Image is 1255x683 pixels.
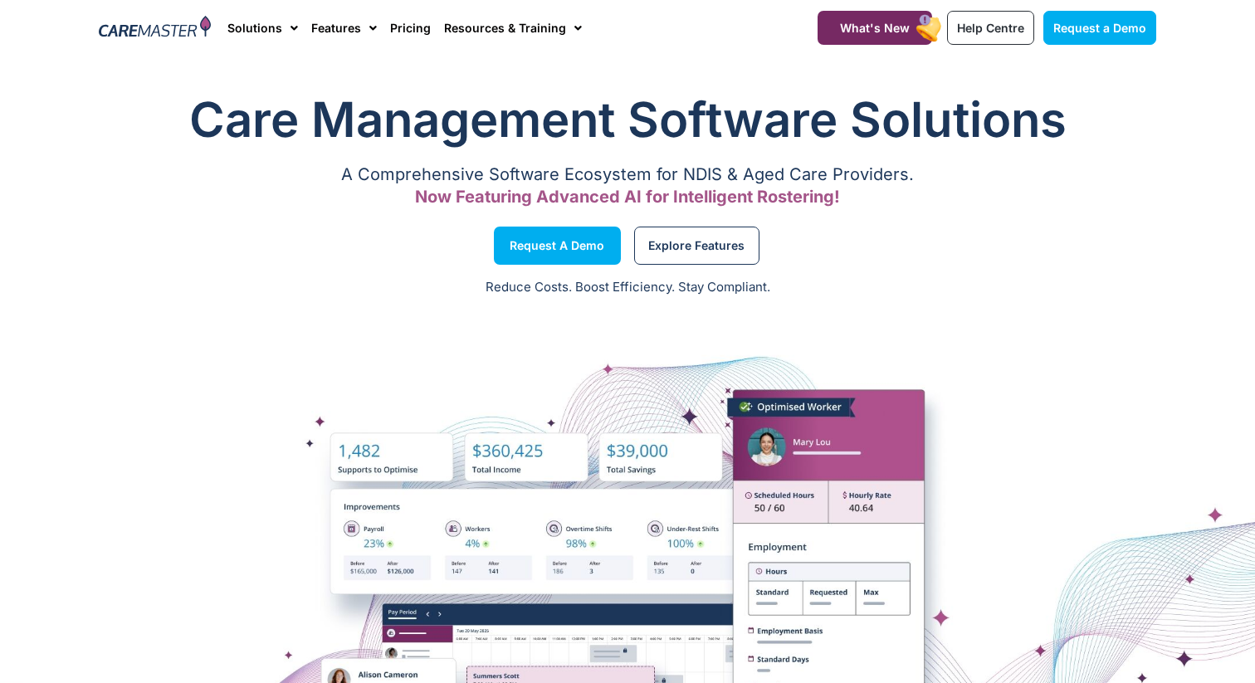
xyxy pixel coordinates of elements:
[99,169,1156,180] p: A Comprehensive Software Ecosystem for NDIS & Aged Care Providers.
[840,21,910,35] span: What's New
[947,11,1034,45] a: Help Centre
[99,86,1156,153] h1: Care Management Software Solutions
[1053,21,1146,35] span: Request a Demo
[957,21,1024,35] span: Help Centre
[10,278,1245,297] p: Reduce Costs. Boost Efficiency. Stay Compliant.
[494,227,621,265] a: Request a Demo
[818,11,932,45] a: What's New
[415,187,840,207] span: Now Featuring Advanced AI for Intelligent Rostering!
[99,16,211,41] img: CareMaster Logo
[648,241,745,250] span: Explore Features
[510,241,604,250] span: Request a Demo
[634,227,759,265] a: Explore Features
[1043,11,1156,45] a: Request a Demo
